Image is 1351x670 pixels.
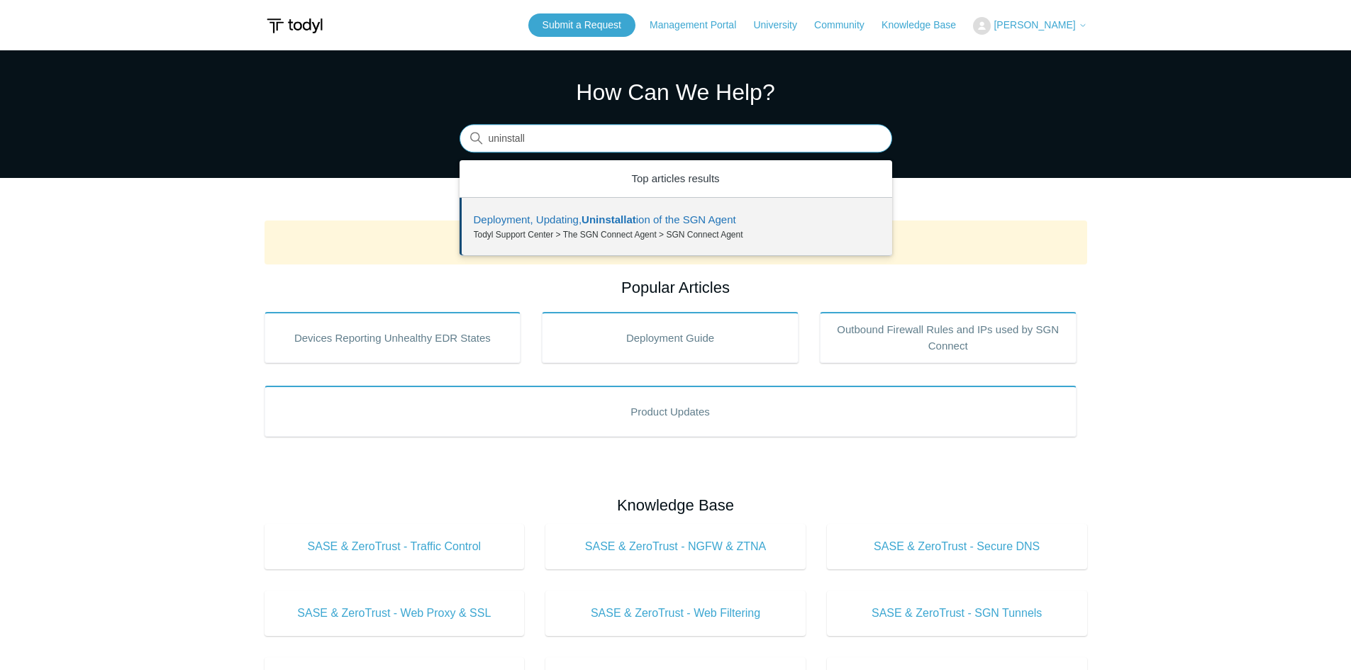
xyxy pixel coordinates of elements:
[474,213,736,228] zd-autocomplete-title-multibrand: Suggested result 1 Deployment, Updating, Uninstallation of the SGN Agent
[528,13,635,37] a: Submit a Request
[286,538,504,555] span: SASE & ZeroTrust - Traffic Control
[994,19,1075,30] span: [PERSON_NAME]
[753,18,811,33] a: University
[567,538,784,555] span: SASE & ZeroTrust - NGFW & ZTNA
[973,17,1086,35] button: [PERSON_NAME]
[542,312,799,363] a: Deployment Guide
[545,591,806,636] a: SASE & ZeroTrust - Web Filtering
[545,524,806,569] a: SASE & ZeroTrust - NGFW & ZTNA
[827,591,1087,636] a: SASE & ZeroTrust - SGN Tunnels
[814,18,879,33] a: Community
[265,13,325,39] img: Todyl Support Center Help Center home page
[882,18,970,33] a: Knowledge Base
[582,213,636,225] em: Uninstallat
[827,524,1087,569] a: SASE & ZeroTrust - Secure DNS
[265,386,1077,437] a: Product Updates
[265,524,525,569] a: SASE & ZeroTrust - Traffic Control
[265,312,521,363] a: Devices Reporting Unhealthy EDR States
[820,312,1077,363] a: Outbound Firewall Rules and IPs used by SGN Connect
[286,605,504,622] span: SASE & ZeroTrust - Web Proxy & SSL
[567,605,784,622] span: SASE & ZeroTrust - Web Filtering
[265,591,525,636] a: SASE & ZeroTrust - Web Proxy & SSL
[848,605,1066,622] span: SASE & ZeroTrust - SGN Tunnels
[265,276,1087,299] h2: Popular Articles
[265,493,1087,517] h2: Knowledge Base
[650,18,750,33] a: Management Portal
[460,125,892,153] input: Search
[474,228,878,241] zd-autocomplete-breadcrumbs-multibrand: Todyl Support Center > The SGN Connect Agent > SGN Connect Agent
[460,75,892,109] h1: How Can We Help?
[460,160,892,199] zd-autocomplete-header: Top articles results
[848,538,1066,555] span: SASE & ZeroTrust - Secure DNS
